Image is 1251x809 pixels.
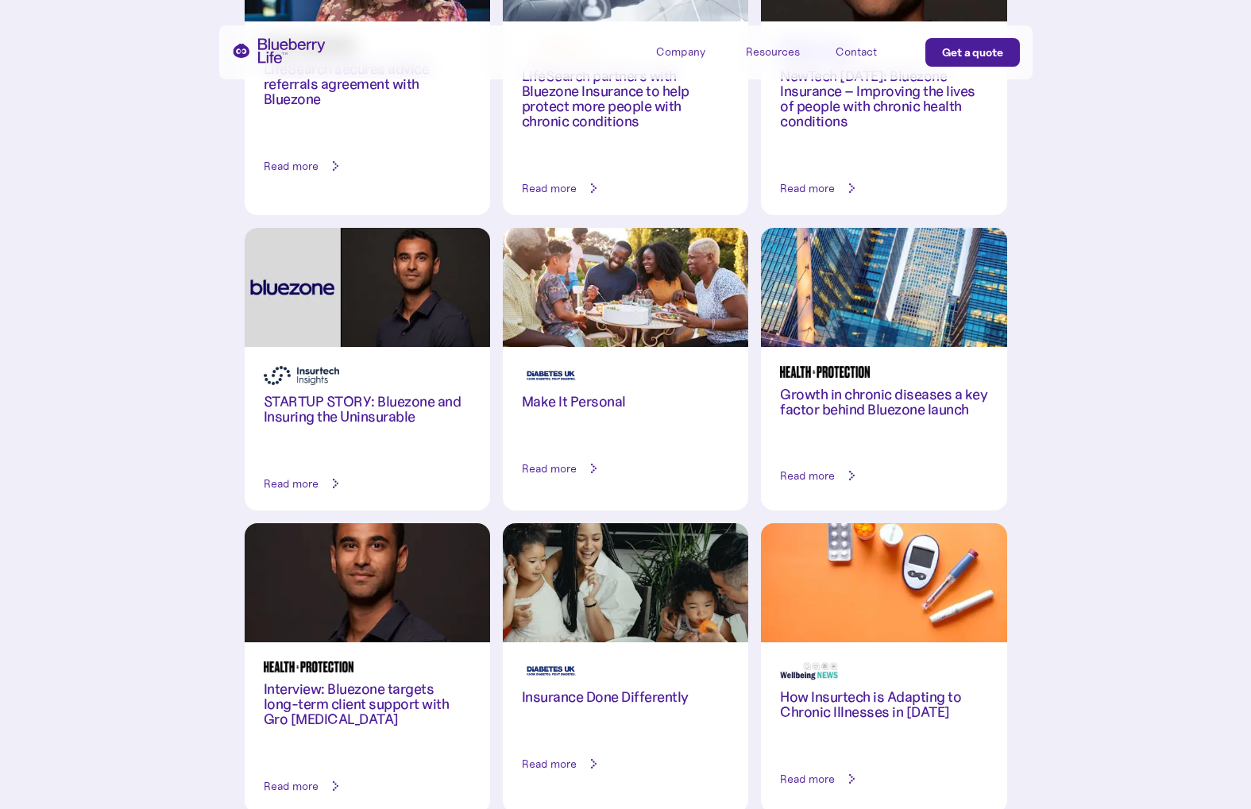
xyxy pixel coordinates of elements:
[264,682,471,727] h3: Interview: Bluezone targets long-term client support with Gro [MEDICAL_DATA]
[942,44,1003,60] div: Get a quote
[245,21,490,192] a: LifeSearch secures advice referrals agreement with BluezoneRead more
[503,347,748,495] a: Make It PersonalRead more
[761,21,1006,215] a: NewTech [DATE]: Bluezone Insurance – Improving the lives of people with chronic health conditions...
[656,45,705,59] div: Company
[522,690,689,705] h3: Insurance Done Differently
[746,38,817,64] div: Resources
[264,395,471,425] h3: STARTUP STORY: Bluezone and Insuring the Uninsurable
[780,180,835,196] div: Read more
[522,69,729,129] h3: LifeSearch partners with Bluezone Insurance to help protect more people with chronic conditions
[264,778,319,794] div: Read more
[503,642,748,791] a: Insurance Done DifferentlyRead more
[522,180,577,196] div: Read more
[522,756,577,772] div: Read more
[761,347,1006,503] a: Growth in chronic diseases a key factor behind Bluezone launchRead more
[780,69,987,129] h3: NewTech [DATE]: Bluezone Insurance – Improving the lives of people with chronic health conditions
[232,38,326,64] a: home
[925,38,1020,67] a: Get a quote
[780,468,835,483] div: Read more
[780,690,987,720] h3: How Insurtech is Adapting to Chronic Illnesses in [DATE]
[746,45,800,59] div: Resources
[761,642,1006,806] a: How Insurtech is Adapting to Chronic Illnesses in [DATE]Read more
[836,45,877,59] div: Contact
[522,460,577,476] div: Read more
[503,21,748,215] a: LifeSearch partners with Bluezone Insurance to help protect more people with chronic conditionsRe...
[245,347,490,510] a: STARTUP STORY: Bluezone and Insuring the UninsurableRead more
[264,158,319,174] div: Read more
[264,62,471,107] h3: LifeSearch secures advice referrals agreement with Bluezone
[780,771,835,787] div: Read more
[522,395,626,410] h3: Make It Personal
[780,387,987,418] h3: Growth in chronic diseases a key factor behind Bluezone launch
[836,38,907,64] a: Contact
[264,476,319,491] div: Read more
[656,38,728,64] div: Company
